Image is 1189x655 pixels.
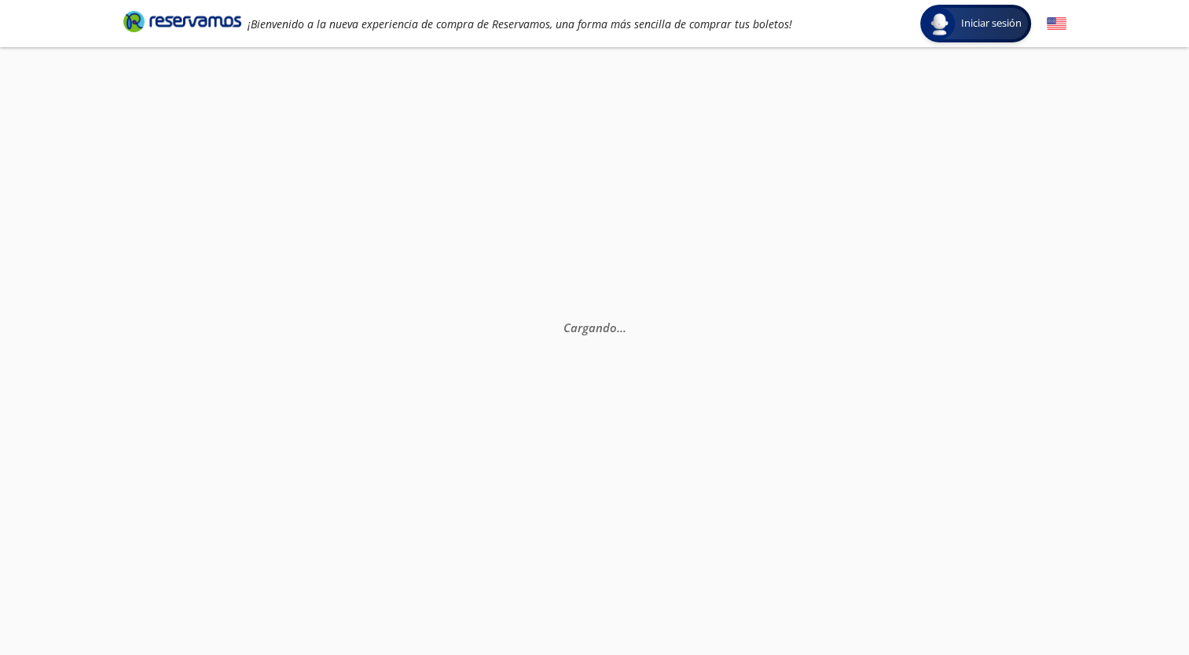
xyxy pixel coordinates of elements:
[622,320,626,335] span: .
[563,320,626,335] em: Cargando
[123,9,241,33] i: Brand Logo
[123,9,241,38] a: Brand Logo
[248,16,792,31] em: ¡Bienvenido a la nueva experiencia de compra de Reservamos, una forma más sencilla de comprar tus...
[616,320,619,335] span: .
[955,16,1028,31] span: Iniciar sesión
[619,320,622,335] span: .
[1047,14,1066,34] button: English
